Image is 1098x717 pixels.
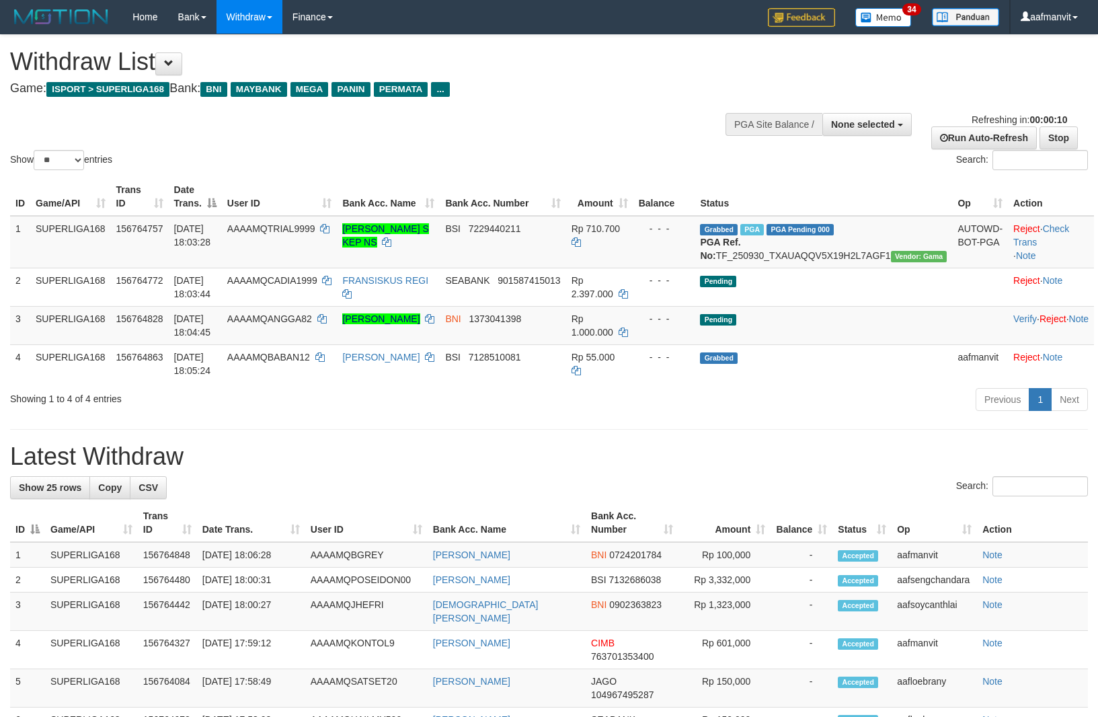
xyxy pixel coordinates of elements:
td: AAAAMQSATSET20 [305,669,428,708]
span: Accepted [838,600,878,611]
img: panduan.png [932,8,999,26]
span: [DATE] 18:04:45 [174,313,211,338]
th: Status: activate to sort column ascending [832,504,892,542]
label: Search: [956,150,1088,170]
span: BNI [591,550,606,560]
h1: Latest Withdraw [10,443,1088,470]
span: Grabbed [700,224,738,235]
td: - [771,631,832,669]
a: Note [1043,275,1063,286]
span: ISPORT > SUPERLIGA168 [46,82,169,97]
td: [DATE] 17:59:12 [197,631,305,669]
td: 4 [10,344,30,383]
td: AUTOWD-BOT-PGA [952,216,1008,268]
h4: Game: Bank: [10,82,719,96]
th: Status [695,178,952,216]
a: [DEMOGRAPHIC_DATA] [PERSON_NAME] [433,599,539,624]
span: Accepted [838,575,878,587]
span: MAYBANK [231,82,287,97]
th: Date Trans.: activate to sort column ascending [197,504,305,542]
a: Check Trans [1013,223,1069,248]
span: BSI [591,574,606,585]
a: Note [1043,352,1063,363]
span: [DATE] 18:03:44 [174,275,211,299]
a: Show 25 rows [10,476,90,499]
strong: 00:00:10 [1029,114,1067,125]
a: Copy [89,476,130,499]
span: BSI [445,223,461,234]
td: 156764327 [138,631,197,669]
td: 3 [10,306,30,344]
span: CSV [139,482,158,493]
span: [DATE] 18:03:28 [174,223,211,248]
span: Rp 710.700 [572,223,620,234]
td: 156764442 [138,593,197,631]
a: Reject [1013,352,1040,363]
div: - - - [639,350,690,364]
a: FRANSISKUS REGI [342,275,428,286]
span: Grabbed [700,352,738,364]
th: Amount: activate to sort column ascending [678,504,771,542]
a: Reject [1040,313,1066,324]
td: 5 [10,669,45,708]
a: Note [982,676,1003,687]
div: - - - [639,274,690,287]
input: Search: [992,150,1088,170]
a: Note [1069,313,1089,324]
span: Copy 104967495287 to clipboard [591,689,654,700]
a: [PERSON_NAME] [433,550,510,560]
td: Rp 150,000 [678,669,771,708]
span: BSI [445,352,461,363]
td: SUPERLIGA168 [30,306,111,344]
a: Note [982,599,1003,610]
td: TF_250930_TXAUAQQV5X19H2L7AGF1 [695,216,952,268]
div: - - - [639,222,690,235]
td: aafsoycanthlai [892,593,977,631]
td: 1 [10,216,30,268]
td: SUPERLIGA168 [45,669,138,708]
span: MEGA [290,82,329,97]
span: JAGO [591,676,617,687]
input: Search: [992,476,1088,496]
td: 3 [10,593,45,631]
h1: Withdraw List [10,48,719,75]
td: [DATE] 18:00:27 [197,593,305,631]
th: ID: activate to sort column descending [10,504,45,542]
td: AAAAMQJHEFRI [305,593,428,631]
a: Note [982,550,1003,560]
span: Pending [700,314,736,326]
td: - [771,542,832,568]
th: Amount: activate to sort column ascending [566,178,633,216]
a: Next [1051,388,1088,411]
span: Copy [98,482,122,493]
span: PANIN [331,82,370,97]
a: Verify [1013,313,1037,324]
td: SUPERLIGA168 [30,216,111,268]
span: CIMB [591,638,615,648]
td: - [771,593,832,631]
td: - [771,568,832,593]
th: Balance: activate to sort column ascending [771,504,832,542]
td: aafmanvit [892,542,977,568]
a: [PERSON_NAME] [433,638,510,648]
span: Copy 7229440211 to clipboard [469,223,521,234]
td: SUPERLIGA168 [45,631,138,669]
span: Copy 7132686038 to clipboard [609,574,661,585]
th: Bank Acc. Number: activate to sort column ascending [586,504,678,542]
div: Showing 1 to 4 of 4 entries [10,387,447,406]
th: Action [1008,178,1094,216]
a: Note [1016,250,1036,261]
span: Rp 1.000.000 [572,313,613,338]
td: aafmanvit [952,344,1008,383]
a: CSV [130,476,167,499]
td: aafmanvit [892,631,977,669]
span: Rp 2.397.000 [572,275,613,299]
a: Reject [1013,275,1040,286]
th: Game/API: activate to sort column ascending [30,178,111,216]
td: · [1008,268,1094,306]
a: [PERSON_NAME] [342,352,420,363]
label: Show entries [10,150,112,170]
td: AAAAMQKONTOL9 [305,631,428,669]
a: [PERSON_NAME] [433,676,510,687]
td: 4 [10,631,45,669]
